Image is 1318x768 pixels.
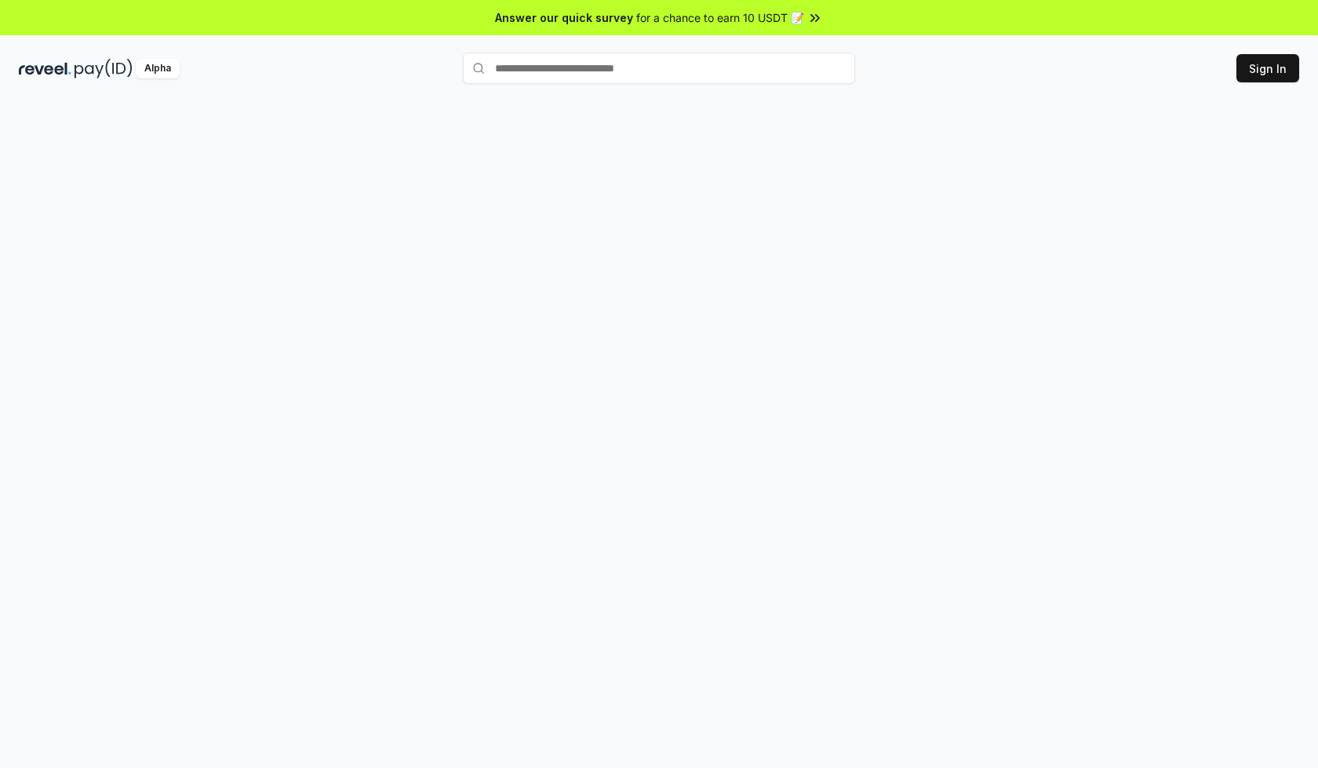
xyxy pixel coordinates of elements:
[75,59,133,78] img: pay_id
[19,59,71,78] img: reveel_dark
[495,9,633,26] span: Answer our quick survey
[136,59,180,78] div: Alpha
[1236,54,1299,82] button: Sign In
[636,9,804,26] span: for a chance to earn 10 USDT 📝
